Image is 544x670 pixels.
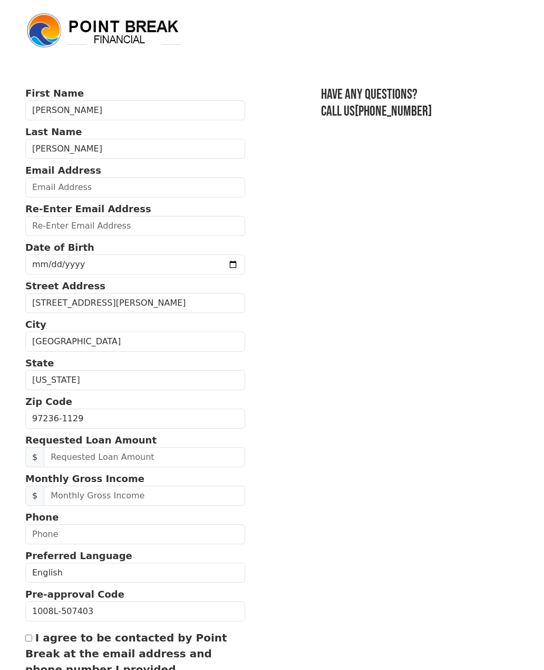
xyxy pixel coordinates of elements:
[25,88,84,99] strong: First Name
[25,396,72,407] strong: Zip Code
[44,447,245,467] input: Requested Loan Amount
[25,589,124,600] strong: Pre-approval Code
[25,100,245,120] input: First Name
[25,435,157,446] strong: Requested Loan Amount
[25,280,105,291] strong: Street Address
[25,126,82,137] strong: Last Name
[25,216,245,236] input: Re-Enter Email Address
[25,12,183,50] img: logo.png
[25,319,46,330] strong: City
[25,550,132,561] strong: Preferred Language
[321,86,519,103] h3: Have any questions?
[44,486,245,506] input: Monthly Gross Income
[25,177,245,197] input: Email Address
[25,332,245,352] input: City
[355,103,432,120] a: [PHONE_NUMBER]
[25,601,245,621] input: Pre-approval Code
[25,471,245,486] p: Monthly Gross Income
[25,139,245,159] input: Last Name
[25,409,245,429] input: Zip Code
[25,242,94,253] strong: Date of Birth
[25,203,151,214] strong: Re-Enter Email Address
[25,165,101,176] strong: Email Address
[25,524,245,544] input: Phone
[25,357,54,369] strong: State
[25,486,44,506] span: $
[25,512,59,523] strong: Phone
[321,103,519,120] h3: Call us
[25,293,245,313] input: Street Address
[25,447,44,467] span: $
